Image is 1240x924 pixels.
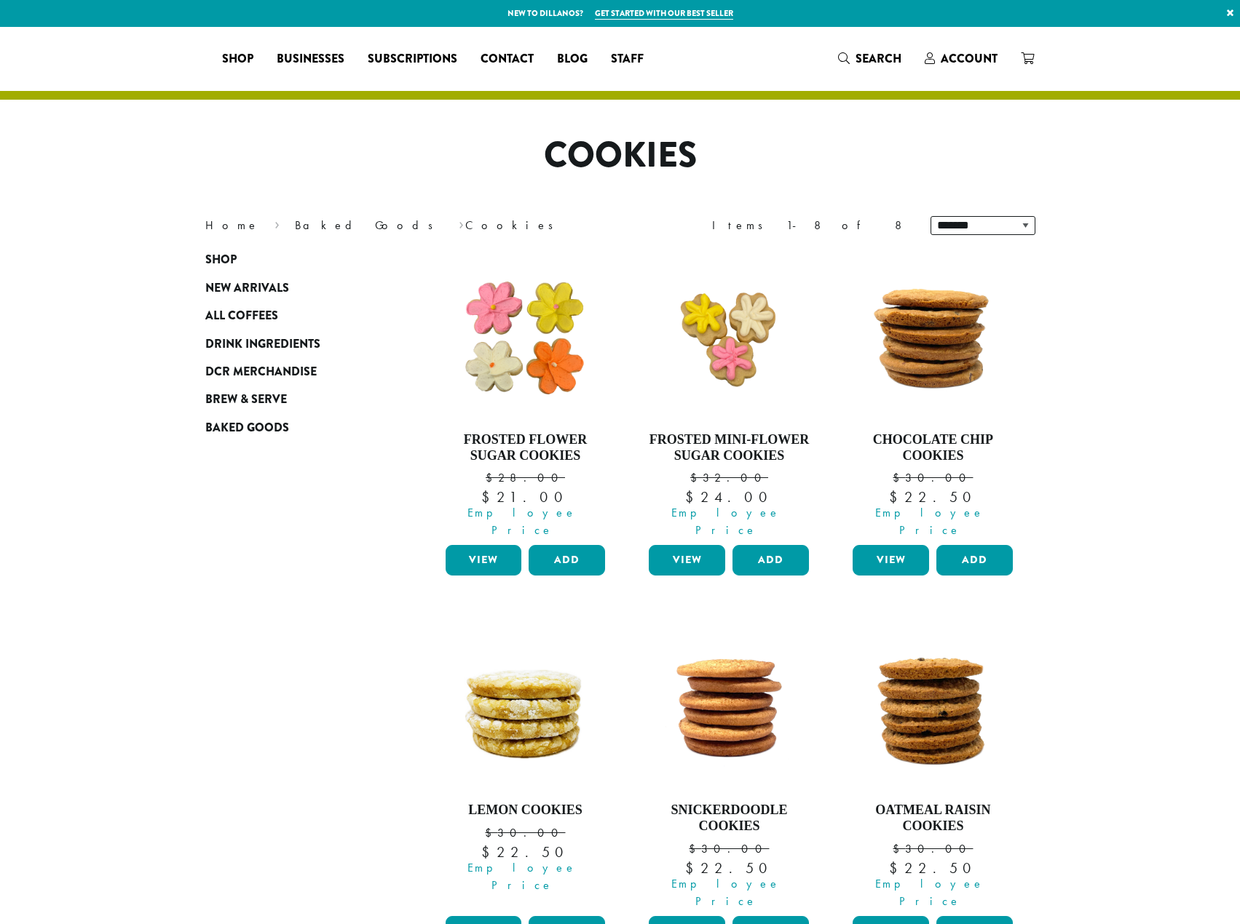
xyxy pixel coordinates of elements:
[481,843,569,861] bdi: 22.50
[205,363,317,381] span: DCR Merchandise
[685,487,700,506] span: $
[442,802,609,819] h4: Lemon Cookies
[941,50,998,67] span: Account
[690,470,703,485] span: $
[277,50,344,68] span: Businesses
[645,253,813,539] a: Frosted Mini-Flower Sugar Cookies $32.00 Employee Price
[459,212,464,234] span: ›
[486,470,498,485] span: $
[441,624,609,791] img: ABC-Lemon-Cookie-Stock-Image-Side-View-White-Background.png
[712,217,909,234] div: Items 1-8 of 8
[645,624,813,909] a: Snickerdoodle Cookies $30.00 Employee Price
[485,825,565,840] bdi: 30.00
[849,432,1016,463] h4: Chocolate Chip Cookies
[275,212,280,234] span: ›
[856,50,901,67] span: Search
[205,358,380,386] a: DCR Merchandise
[685,487,773,506] bdi: 24.00
[645,624,813,791] img: Snickerdoodle-Side-View-White-Background.png
[205,217,599,234] nav: Breadcrumb
[436,504,609,539] span: Employee Price
[611,50,644,68] span: Staff
[849,624,1016,791] img: Outmeal-Raisin-Cookie-Side-View-White-Background.png
[936,545,1013,575] button: Add
[205,251,237,269] span: Shop
[732,545,809,575] button: Add
[442,624,609,909] a: Lemon Cookies $30.00 Employee Price
[368,50,457,68] span: Subscriptions
[889,859,977,877] bdi: 22.50
[222,50,253,68] span: Shop
[685,859,773,877] bdi: 22.50
[889,487,904,506] span: $
[205,274,380,302] a: New Arrivals
[205,391,287,409] span: Brew & Serve
[849,253,1016,421] img: Chocolate-Chip-Cookie-Side-View-White-Background.png
[853,545,929,575] a: View
[481,50,534,68] span: Contact
[690,470,768,485] bdi: 32.00
[295,218,443,233] a: Baked Goods
[205,386,380,413] a: Brew & Serve
[210,47,265,71] a: Shop
[485,825,497,840] span: $
[481,843,497,861] span: $
[442,253,609,539] a: Frosted Flower Sugar Cookies $28.00 Employee Price
[446,545,522,575] a: View
[436,859,609,894] span: Employee Price
[599,47,655,71] a: Staff
[645,432,813,463] h4: Frosted Mini-Flower Sugar Cookies
[893,841,973,856] bdi: 30.00
[205,330,380,357] a: Drink Ingredients
[685,859,700,877] span: $
[639,504,813,539] span: Employee Price
[889,859,904,877] span: $
[481,487,569,506] bdi: 21.00
[595,7,733,20] a: Get started with our best seller
[557,50,588,68] span: Blog
[893,470,973,485] bdi: 30.00
[645,802,813,834] h4: Snickerdoodle Cookies
[893,841,905,856] span: $
[205,279,289,298] span: New Arrivals
[849,624,1016,909] a: Oatmeal Raisin Cookies $30.00 Employee Price
[645,253,813,421] img: ABC-Frosted-Sugar-Cookie-Mini-Yellow-White-Pink-stock-image.jpg
[481,487,497,506] span: $
[529,545,605,575] button: Add
[843,875,1016,910] span: Employee Price
[639,875,813,910] span: Employee Price
[689,841,769,856] bdi: 30.00
[486,470,565,485] bdi: 28.00
[205,307,278,325] span: All Coffees
[205,218,259,233] a: Home
[205,414,380,442] a: Baked Goods
[649,545,725,575] a: View
[893,470,905,485] span: $
[205,335,320,354] span: Drink Ingredients
[849,253,1016,539] a: Chocolate Chip Cookies $30.00 Employee Price
[889,487,977,506] bdi: 22.50
[826,47,913,71] a: Search
[441,253,609,421] img: Frosted-Sugar-Cookie-Flower-Pink-Yellow-White-Orange.jpg
[194,135,1046,177] h1: Cookies
[442,432,609,463] h4: Frosted Flower Sugar Cookies
[205,302,380,330] a: All Coffees
[205,246,380,274] a: Shop
[689,841,701,856] span: $
[843,504,1016,539] span: Employee Price
[205,419,289,437] span: Baked Goods
[849,802,1016,834] h4: Oatmeal Raisin Cookies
